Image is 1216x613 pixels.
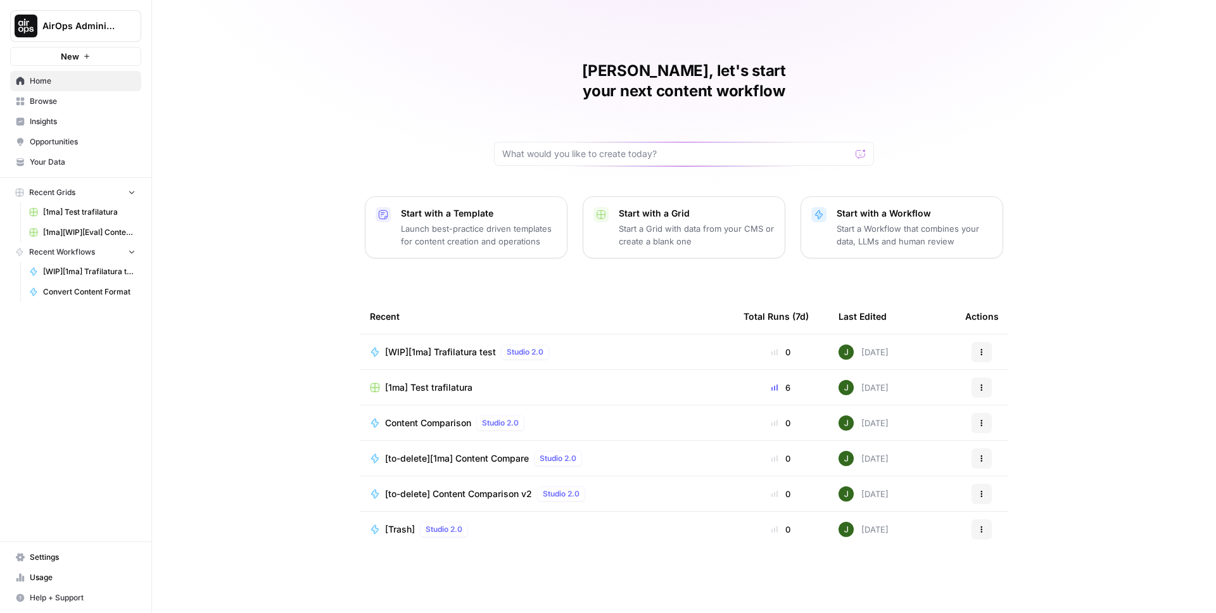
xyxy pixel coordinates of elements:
span: [1ma] Test trafilatura [43,206,136,218]
button: Recent Grids [10,183,141,202]
span: Studio 2.0 [540,453,576,464]
span: Insights [30,116,136,127]
div: [DATE] [839,380,889,395]
a: [1ma] Test trafilatura [370,381,723,394]
span: Convert Content Format [43,286,136,298]
img: 5v0yozua856dyxnw4lpcp45mgmzh [839,486,854,502]
span: Help + Support [30,592,136,604]
div: Actions [965,299,999,334]
button: Recent Workflows [10,243,141,262]
p: Start a Workflow that combines your data, LLMs and human review [837,222,992,248]
img: 5v0yozua856dyxnw4lpcp45mgmzh [839,344,854,360]
h1: [PERSON_NAME], let's start your next content workflow [494,61,874,101]
p: Start a Grid with data from your CMS or create a blank one [619,222,775,248]
div: 6 [744,381,818,394]
a: Convert Content Format [23,282,141,302]
div: Recent [370,299,723,334]
a: Your Data [10,152,141,172]
p: Start with a Workflow [837,207,992,220]
button: Start with a WorkflowStart a Workflow that combines your data, LLMs and human review [801,196,1003,258]
img: 5v0yozua856dyxnw4lpcp45mgmzh [839,380,854,395]
div: 0 [744,523,818,536]
a: Content ComparisonStudio 2.0 [370,415,723,431]
div: [DATE] [839,451,889,466]
span: [to-delete] Content Comparison v2 [385,488,532,500]
button: Start with a GridStart a Grid with data from your CMS or create a blank one [583,196,785,258]
button: Workspace: AirOps Administrative [10,10,141,42]
p: Start with a Grid [619,207,775,220]
span: Recent Workflows [29,246,95,258]
div: [DATE] [839,415,889,431]
a: [to-delete] Content Comparison v2Studio 2.0 [370,486,723,502]
span: Studio 2.0 [426,524,462,535]
img: 5v0yozua856dyxnw4lpcp45mgmzh [839,451,854,466]
span: [1ma][WIP][Eval] Content Compare Grid [43,227,136,238]
span: [Trash] [385,523,415,536]
a: [Trash]Studio 2.0 [370,522,723,537]
a: Usage [10,567,141,588]
div: 0 [744,452,818,465]
a: [WIP][1ma] Trafilatura test [23,262,141,282]
a: [1ma] Test trafilatura [23,202,141,222]
span: [WIP][1ma] Trafilatura test [385,346,496,358]
span: AirOps Administrative [42,20,119,32]
span: Settings [30,552,136,563]
a: Insights [10,111,141,132]
span: Your Data [30,156,136,168]
span: [1ma] Test trafilatura [385,381,472,394]
a: [to-delete][1ma] Content CompareStudio 2.0 [370,451,723,466]
span: [WIP][1ma] Trafilatura test [43,266,136,277]
span: Browse [30,96,136,107]
span: Studio 2.0 [543,488,579,500]
button: Help + Support [10,588,141,608]
span: Studio 2.0 [482,417,519,429]
span: Content Comparison [385,417,471,429]
img: 5v0yozua856dyxnw4lpcp45mgmzh [839,415,854,431]
a: Browse [10,91,141,111]
div: [DATE] [839,486,889,502]
div: [DATE] [839,522,889,537]
span: New [61,50,79,63]
a: [1ma][WIP][Eval] Content Compare Grid [23,222,141,243]
a: Settings [10,547,141,567]
img: AirOps Administrative Logo [15,15,37,37]
span: Home [30,75,136,87]
div: Total Runs (7d) [744,299,809,334]
div: [DATE] [839,344,889,360]
a: Home [10,71,141,91]
div: 0 [744,417,818,429]
span: [to-delete][1ma] Content Compare [385,452,529,465]
p: Start with a Template [401,207,557,220]
a: [WIP][1ma] Trafilatura testStudio 2.0 [370,344,723,360]
button: New [10,47,141,66]
span: Recent Grids [29,187,75,198]
div: Last Edited [839,299,887,334]
button: Start with a TemplateLaunch best-practice driven templates for content creation and operations [365,196,567,258]
div: 0 [744,346,818,358]
span: Usage [30,572,136,583]
p: Launch best-practice driven templates for content creation and operations [401,222,557,248]
span: Studio 2.0 [507,346,543,358]
img: 5v0yozua856dyxnw4lpcp45mgmzh [839,522,854,537]
div: 0 [744,488,818,500]
input: What would you like to create today? [502,148,851,160]
span: Opportunities [30,136,136,148]
a: Opportunities [10,132,141,152]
